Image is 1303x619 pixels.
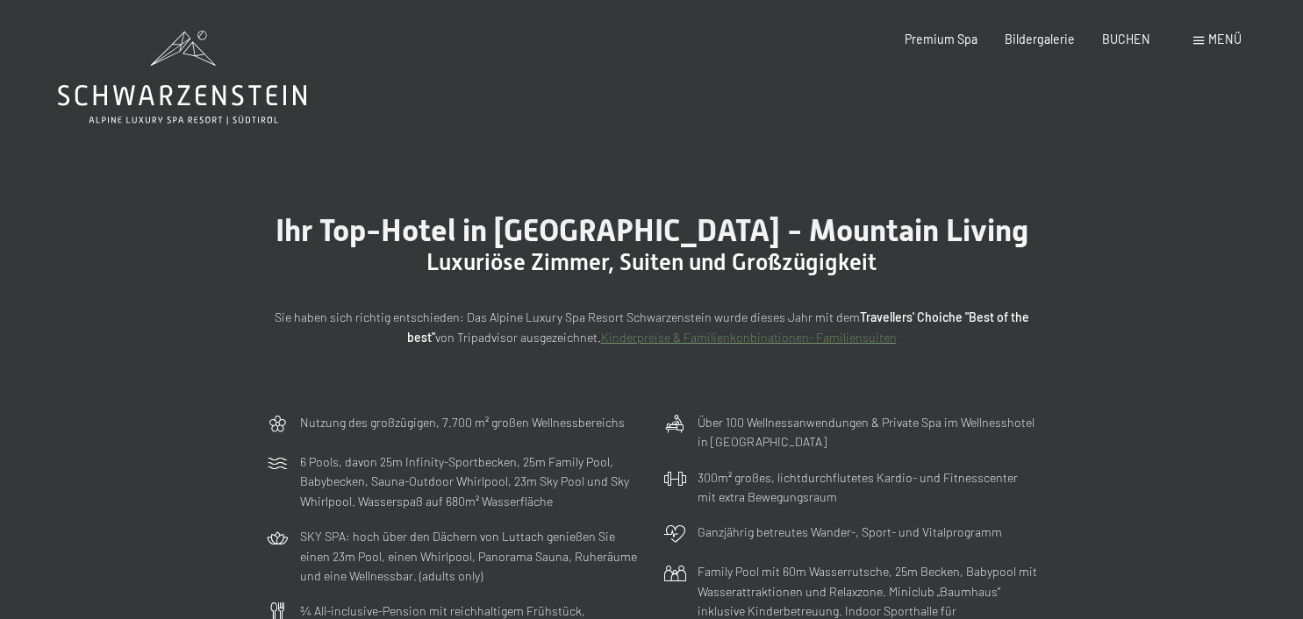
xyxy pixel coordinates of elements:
a: Kinderpreise & Familienkonbinationen- Familiensuiten [601,330,897,345]
a: Premium Spa [905,32,977,46]
p: Nutzung des großzügigen, 7.700 m² großen Wellnessbereichs [300,413,625,433]
strong: Travellers' Choiche "Best of the best" [407,309,1029,345]
p: Über 100 Wellnessanwendungen & Private Spa im Wellnesshotel in [GEOGRAPHIC_DATA] [698,413,1038,452]
p: SKY SPA: hoch über den Dächern von Luttach genießen Sie einen 23m Pool, einen Whirlpool, Panorama... [300,527,641,587]
p: Ganzjährig betreutes Wander-, Sport- und Vitalprogramm [698,523,1002,543]
p: 6 Pools, davon 25m Infinity-Sportbecken, 25m Family Pool, Babybecken, Sauna-Outdoor Whirlpool, 23... [300,452,641,512]
p: Sie haben sich richtig entschieden: Das Alpine Luxury Spa Resort Schwarzenstein wurde dieses Jahr... [266,308,1038,347]
a: Bildergalerie [1005,32,1075,46]
span: Menü [1208,32,1242,46]
p: 300m² großes, lichtdurchflutetes Kardio- und Fitnesscenter mit extra Bewegungsraum [698,468,1038,508]
a: BUCHEN [1102,32,1150,46]
span: Ihr Top-Hotel in [GEOGRAPHIC_DATA] - Mountain Living [276,212,1028,248]
span: Luxuriöse Zimmer, Suiten und Großzügigkeit [426,249,877,275]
